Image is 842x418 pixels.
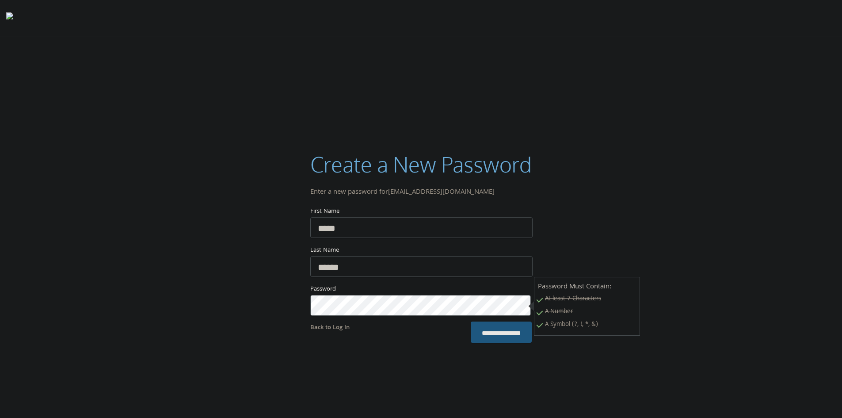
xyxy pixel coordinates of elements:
h2: Create a New Password [310,150,532,179]
span: At least 7 Characters [538,293,636,306]
span: A Symbol (?, !, *, &) [538,319,636,332]
a: Back to Log In [310,323,350,333]
div: Password Must Contain: [534,277,640,336]
div: Enter a new password for [EMAIL_ADDRESS][DOMAIN_NAME] [310,186,532,199]
span: A Number [538,306,636,319]
label: Password [310,284,532,295]
label: Last Name [310,245,532,256]
label: First Name [310,206,532,217]
img: todyl-logo-dark.svg [6,9,13,27]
